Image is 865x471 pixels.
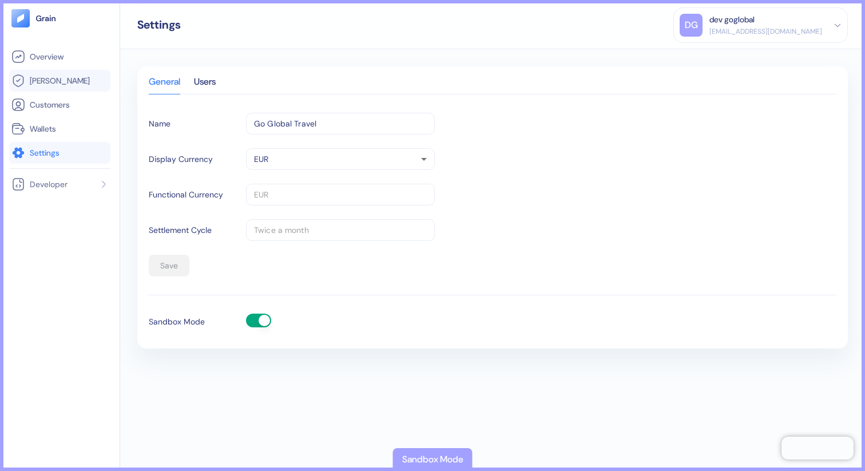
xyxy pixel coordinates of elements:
span: Overview [30,51,64,62]
div: Sandbox Mode [402,453,463,466]
label: Functional Currency [149,189,223,201]
div: Settings [137,19,181,30]
a: Wallets [11,122,108,136]
span: Customers [30,99,70,110]
div: [EMAIL_ADDRESS][DOMAIN_NAME] [709,26,822,37]
img: logo [35,14,57,22]
span: Wallets [30,123,56,134]
a: [PERSON_NAME] [11,74,108,88]
span: Settings [30,147,59,159]
label: Name [149,118,170,130]
a: Overview [11,50,108,64]
img: logo-tablet-V2.svg [11,9,30,27]
label: Display Currency [149,153,213,165]
div: Users [194,78,216,94]
span: Developer [30,179,68,190]
a: Customers [11,98,108,112]
a: Settings [11,146,108,160]
label: Settlement Cycle [149,224,212,236]
div: General [149,78,180,94]
span: [PERSON_NAME] [30,75,90,86]
div: DG [680,14,703,37]
div: EUR [246,148,435,170]
iframe: Chatra live chat [781,437,854,460]
div: dev goglobal [709,14,755,26]
label: Sandbox Mode [149,316,205,328]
